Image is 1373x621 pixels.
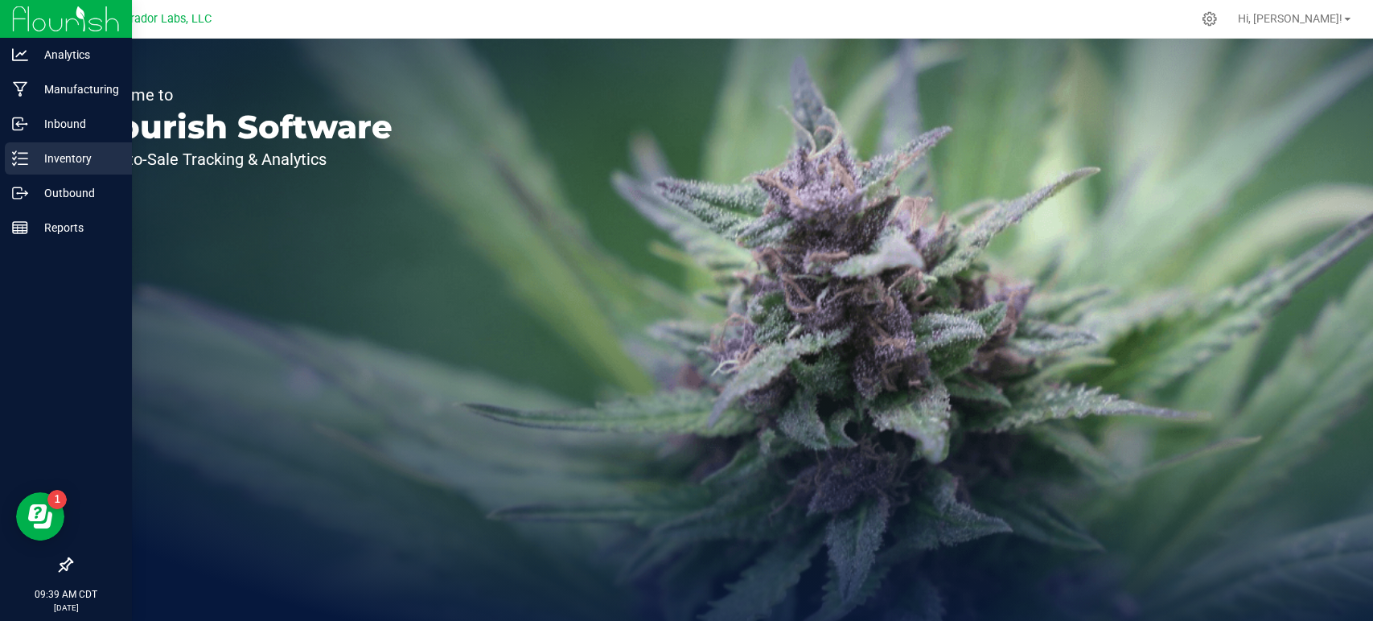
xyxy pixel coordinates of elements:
p: Reports [28,218,125,237]
p: 09:39 AM CDT [7,587,125,602]
span: Curador Labs, LLC [117,12,212,26]
p: Inbound [28,114,125,134]
p: Seed-to-Sale Tracking & Analytics [87,151,393,167]
inline-svg: Manufacturing [12,81,28,97]
p: Inventory [28,149,125,168]
p: Manufacturing [28,80,125,99]
inline-svg: Reports [12,220,28,236]
p: Outbound [28,183,125,203]
inline-svg: Analytics [12,47,28,63]
p: [DATE] [7,602,125,614]
inline-svg: Inventory [12,150,28,167]
iframe: Resource center [16,492,64,541]
p: Flourish Software [87,111,393,143]
inline-svg: Inbound [12,116,28,132]
iframe: Resource center unread badge [47,490,67,509]
div: Manage settings [1199,11,1219,27]
inline-svg: Outbound [12,185,28,201]
p: Analytics [28,45,125,64]
span: Hi, [PERSON_NAME]! [1238,12,1342,25]
p: Welcome to [87,87,393,103]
